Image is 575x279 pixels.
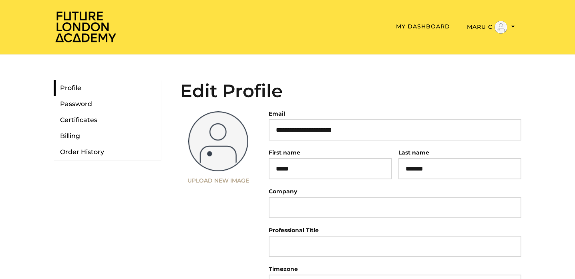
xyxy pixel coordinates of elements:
label: Last name [398,149,429,156]
label: First name [269,149,300,156]
a: Order History [54,144,161,160]
label: Email [269,108,285,119]
a: My Dashboard [396,23,450,30]
img: Home Page [54,10,118,43]
label: Upload New Image [180,178,256,183]
a: Password [54,96,161,112]
a: Profile [54,80,161,96]
label: Company [269,186,297,197]
h2: Edit Profile [180,80,521,102]
label: Professional Title [269,225,319,236]
button: Toggle menu [464,20,517,34]
a: Certificates [54,112,161,128]
a: Billing [54,128,161,144]
label: Timezone [269,265,298,273]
